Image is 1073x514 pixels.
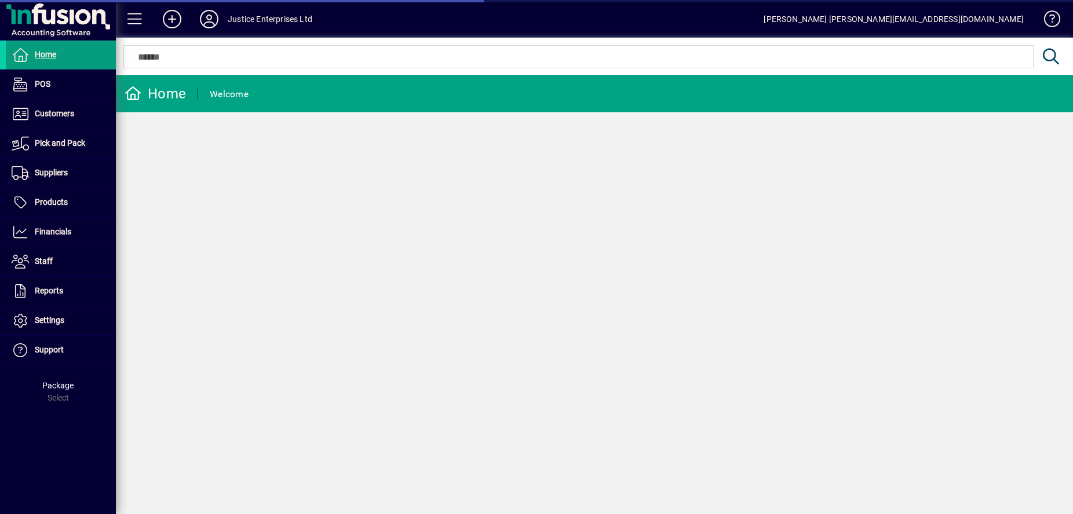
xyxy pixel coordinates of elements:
span: Customers [35,109,74,118]
span: Financials [35,227,71,236]
a: Reports [6,277,116,306]
span: POS [35,79,50,89]
a: Settings [6,306,116,335]
span: Pick and Pack [35,138,85,148]
div: Welcome [210,85,249,104]
a: Suppliers [6,159,116,188]
span: Support [35,345,64,354]
button: Add [154,9,191,30]
span: Reports [35,286,63,295]
a: Financials [6,218,116,247]
a: Customers [6,100,116,128]
a: Products [6,188,116,217]
span: Home [35,50,56,59]
span: Settings [35,315,64,325]
a: POS [6,70,116,99]
div: Justice Enterprises Ltd [228,10,312,28]
div: Home [125,85,186,103]
a: Staff [6,247,116,276]
a: Pick and Pack [6,129,116,158]
div: [PERSON_NAME] [PERSON_NAME][EMAIL_ADDRESS][DOMAIN_NAME] [764,10,1024,28]
span: Suppliers [35,168,68,177]
span: Products [35,197,68,207]
a: Support [6,336,116,365]
a: Knowledge Base [1035,2,1059,40]
span: Package [42,381,74,390]
button: Profile [191,9,228,30]
span: Staff [35,256,53,266]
